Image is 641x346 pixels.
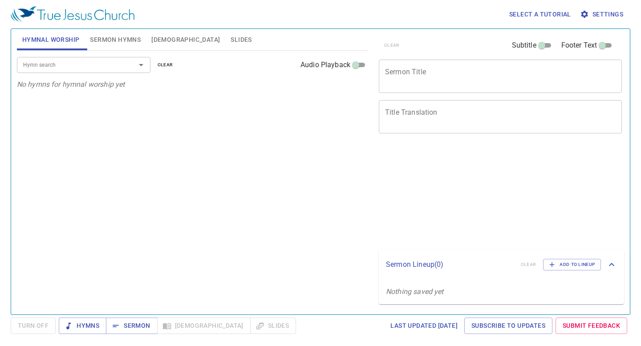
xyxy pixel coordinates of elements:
[471,320,545,331] span: Subscribe to Updates
[375,143,574,246] iframe: from-child
[386,287,444,296] i: Nothing saved yet
[390,320,458,331] span: Last updated [DATE]
[582,9,623,20] span: Settings
[300,60,350,70] span: Audio Playback
[17,80,125,89] i: No hymns for hymnal worship yet
[113,320,150,331] span: Sermon
[386,259,514,270] p: Sermon Lineup ( 0 )
[11,6,134,22] img: True Jesus Church
[106,318,157,334] button: Sermon
[22,34,80,45] span: Hymnal Worship
[561,40,597,51] span: Footer Text
[563,320,620,331] span: Submit Feedback
[231,34,252,45] span: Slides
[66,320,99,331] span: Hymns
[556,318,627,334] a: Submit Feedback
[549,261,595,269] span: Add to Lineup
[158,61,173,69] span: clear
[464,318,552,334] a: Subscribe to Updates
[509,9,571,20] span: Select a tutorial
[90,34,141,45] span: Sermon Hymns
[59,318,106,334] button: Hymns
[543,259,601,270] button: Add to Lineup
[512,40,536,51] span: Subtitle
[379,250,624,279] div: Sermon Lineup(0)clearAdd to Lineup
[152,60,179,70] button: clear
[387,318,461,334] a: Last updated [DATE]
[135,59,147,71] button: Open
[506,6,575,23] button: Select a tutorial
[578,6,627,23] button: Settings
[151,34,220,45] span: [DEMOGRAPHIC_DATA]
